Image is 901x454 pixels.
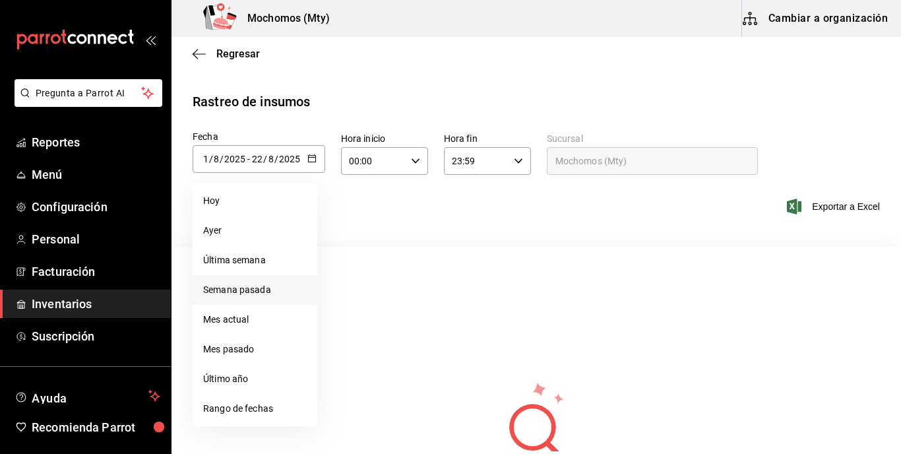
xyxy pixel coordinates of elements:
h3: Mochomos (Mty) [237,11,330,26]
li: Hoy [193,186,317,216]
input: Day [202,154,209,164]
li: Mes actual [193,305,317,335]
li: Última semana [193,245,317,275]
span: Facturación [32,263,160,280]
li: Semana pasada [193,275,317,305]
a: Pregunta a Parrot AI [9,96,162,110]
input: Month [268,154,274,164]
li: Ayer [193,216,317,245]
span: Recomienda Parrot [32,418,160,436]
input: Year [224,154,246,164]
span: / [263,154,267,164]
span: Menú [32,166,160,183]
span: / [274,154,278,164]
input: Month [213,154,220,164]
span: Reportes [32,133,160,151]
input: Year [278,154,301,164]
button: Exportar a Excel [790,199,880,214]
span: Ayuda [32,388,143,404]
input: Day [251,154,263,164]
div: Rastreo de insumos [193,92,310,112]
span: Inventarios [32,295,160,313]
button: open_drawer_menu [145,34,156,45]
span: Pregunta a Parrot AI [36,86,142,100]
label: Hora fin [444,134,531,143]
label: Hora inicio [341,134,428,143]
li: Rango de fechas [193,394,317,424]
li: Mes pasado [193,335,317,364]
label: Sucursal [547,134,758,143]
span: / [220,154,224,164]
li: Último año [193,364,317,394]
span: Regresar [216,48,260,60]
span: Fecha [193,131,218,142]
button: Pregunta a Parrot AI [15,79,162,107]
span: / [209,154,213,164]
button: Regresar [193,48,260,60]
span: Configuración [32,198,160,216]
span: Personal [32,230,160,248]
span: Suscripción [32,327,160,345]
span: - [247,154,250,164]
